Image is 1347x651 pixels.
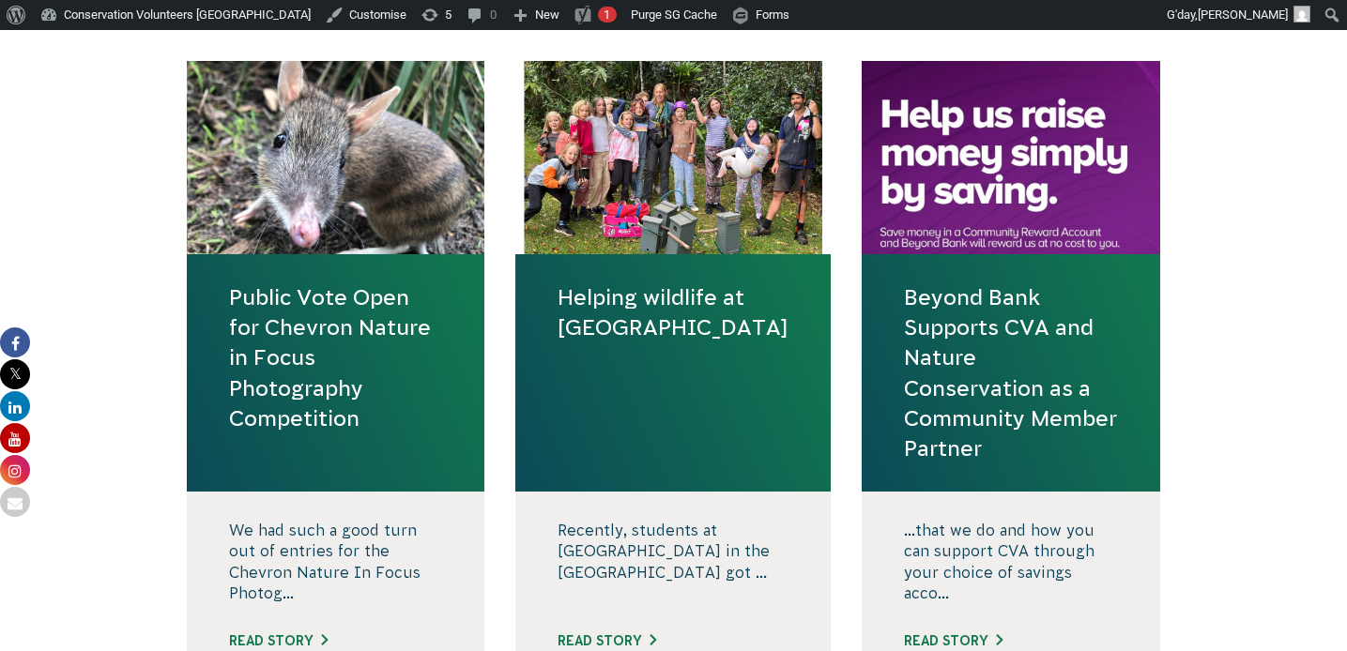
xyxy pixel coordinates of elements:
span: 1 [604,8,610,22]
a: Helping wildlife at [GEOGRAPHIC_DATA] [558,282,788,342]
p: ...that we do and how you can support CVA through your choice of savings acco... [904,520,1118,613]
a: Beyond Bank Supports CVA and Nature Conservation as a Community Member Partner [904,282,1118,463]
a: Public Vote Open for Chevron Nature in Focus Photography Competition [229,282,443,433]
span: [PERSON_NAME] [1198,8,1288,22]
a: Read story [904,633,1003,648]
a: Read story [558,633,656,648]
p: Recently, students at [GEOGRAPHIC_DATA] in the [GEOGRAPHIC_DATA] got ... [558,520,788,613]
a: Read story [229,633,328,648]
p: We had such a good turn out of entries for the Chevron Nature In Focus Photog... [229,520,443,613]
